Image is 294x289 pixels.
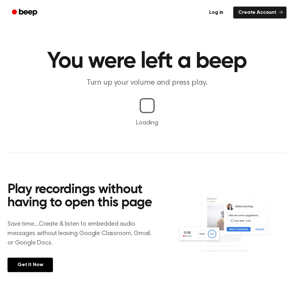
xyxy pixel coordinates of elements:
[8,219,152,248] p: Save time....Create & listen to embedded audio messages without leaving Google Classroom, Gmail, ...
[8,183,152,209] h2: Play recordings without having to open this page
[233,7,286,18] a: Create Account
[8,50,286,73] h1: You were left a beep
[178,190,286,263] img: Voice Comments on Docs and Recording Widget
[27,78,267,88] p: Turn up your volume and press play.
[8,118,286,128] p: Loading
[8,7,43,19] a: Beep
[8,258,53,272] a: Get It Now
[203,5,230,20] a: Log in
